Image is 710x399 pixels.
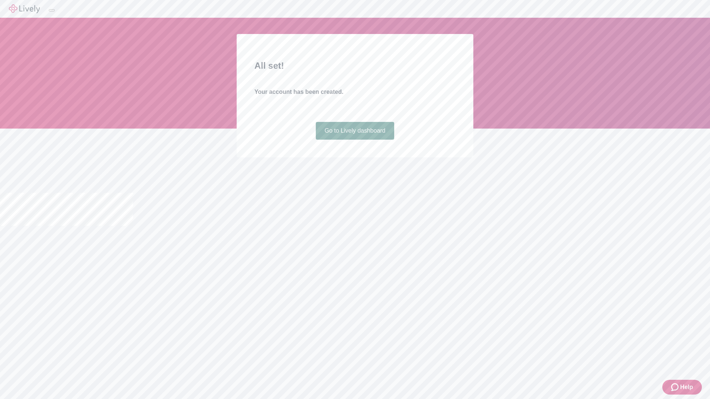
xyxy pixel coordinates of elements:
[9,4,40,13] img: Lively
[316,122,395,140] a: Go to Lively dashboard
[662,380,702,395] button: Zendesk support iconHelp
[254,59,456,72] h2: All set!
[680,383,693,392] span: Help
[254,88,456,96] h4: Your account has been created.
[671,383,680,392] svg: Zendesk support icon
[49,9,55,11] button: Log out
